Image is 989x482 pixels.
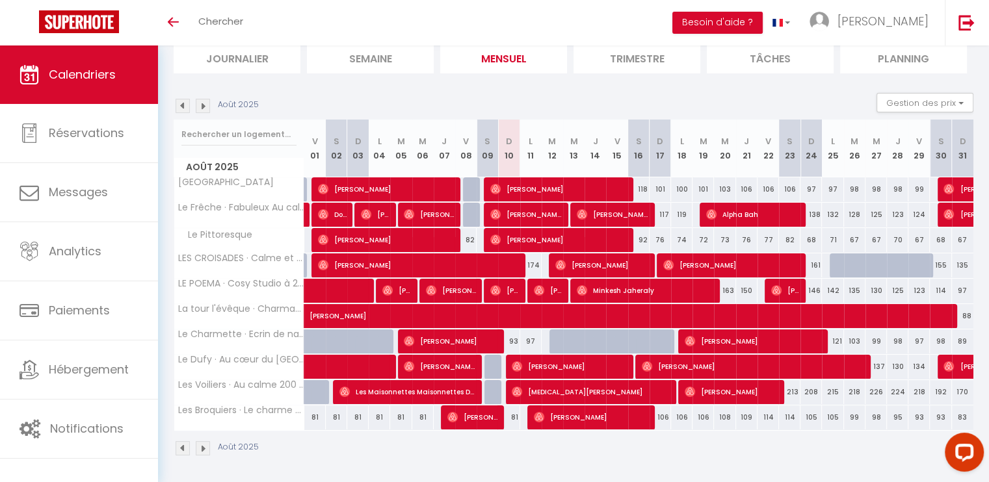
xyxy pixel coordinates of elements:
[455,120,477,177] th: 08
[650,203,671,227] div: 117
[563,120,585,177] th: 13
[574,42,700,73] li: Trimestre
[685,379,778,404] span: [PERSON_NAME]
[174,158,304,177] span: Août 2025
[952,120,973,177] th: 31
[382,278,411,303] span: [PERSON_NAME]
[490,202,562,227] span: [PERSON_NAME]
[800,203,822,227] div: 138
[779,405,800,429] div: 114
[800,253,822,277] div: 161
[174,42,300,73] li: Journalier
[865,405,887,429] div: 98
[49,302,110,318] span: Paiements
[844,329,865,353] div: 103
[176,355,306,364] span: Le Dufy · Au cœur du [GEOGRAPHIC_DATA][PERSON_NAME] avec parking fermé
[736,279,758,303] div: 150
[304,304,326,329] a: [PERSON_NAME]
[908,380,930,404] div: 218
[585,120,606,177] th: 14
[692,405,714,429] div: 106
[831,135,835,147] abbr: L
[490,177,626,201] span: [PERSON_NAME]
[50,420,124,437] span: Notifications
[865,177,887,201] div: 98
[463,135,469,147] abbr: V
[844,228,865,252] div: 67
[934,427,989,482] iframe: LiveChat chat widget
[304,120,326,177] th: 01
[877,93,973,112] button: Gestion des prix
[865,380,887,404] div: 226
[404,329,497,353] span: [PERSON_NAME]
[952,228,973,252] div: 67
[822,405,843,429] div: 105
[339,379,475,404] span: Les Maisonnettes Maisonnettes DAlfort
[822,228,843,252] div: 71
[455,228,477,252] div: 82
[908,228,930,252] div: 67
[765,135,771,147] abbr: V
[614,135,620,147] abbr: V
[952,253,973,277] div: 135
[714,279,735,303] div: 163
[512,379,669,404] span: [MEDICAL_DATA][PERSON_NAME]
[685,329,821,353] span: [PERSON_NAME]
[520,253,542,277] div: 174
[930,329,951,353] div: 98
[534,405,648,429] span: [PERSON_NAME]
[548,135,556,147] abbr: M
[636,135,642,147] abbr: S
[671,228,692,252] div: 74
[851,135,858,147] abbr: M
[534,278,562,303] span: [PERSON_NAME]
[930,228,951,252] div: 68
[930,120,951,177] th: 30
[176,203,306,212] span: Le Frêche · Fabuleux Au calme Clim Parking - Plages à 15 mn
[930,253,951,277] div: 155
[887,228,908,252] div: 70
[347,405,369,429] div: 81
[378,135,382,147] abbr: L
[49,125,124,141] span: Réservations
[49,243,101,259] span: Analytics
[692,177,714,201] div: 101
[865,228,887,252] div: 67
[887,380,908,404] div: 224
[865,279,887,303] div: 130
[490,227,626,252] span: [PERSON_NAME]
[779,228,800,252] div: 82
[326,120,347,177] th: 02
[908,177,930,201] div: 99
[176,304,306,314] span: La tour l'évêque · Charmant au calme terrasse clim place de parking
[520,120,542,177] th: 11
[369,405,390,429] div: 81
[404,202,454,227] span: [PERSON_NAME]
[908,355,930,379] div: 134
[714,228,735,252] div: 73
[498,405,520,429] div: 81
[447,405,497,429] span: [PERSON_NAME]
[39,10,119,33] img: Super Booking
[440,42,567,73] li: Mensuel
[650,228,671,252] div: 76
[176,253,306,263] span: LES CROISADES · Calme et cosy entre mer et étang parking gratuit
[758,120,779,177] th: 22
[952,380,973,404] div: 170
[779,120,800,177] th: 23
[744,135,749,147] abbr: J
[758,405,779,429] div: 114
[721,135,729,147] abbr: M
[434,120,455,177] th: 07
[650,405,671,429] div: 106
[628,177,650,201] div: 118
[692,228,714,252] div: 72
[312,135,318,147] abbr: V
[671,405,692,429] div: 106
[369,120,390,177] th: 04
[671,177,692,201] div: 100
[908,329,930,353] div: 97
[628,120,650,177] th: 16
[887,120,908,177] th: 28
